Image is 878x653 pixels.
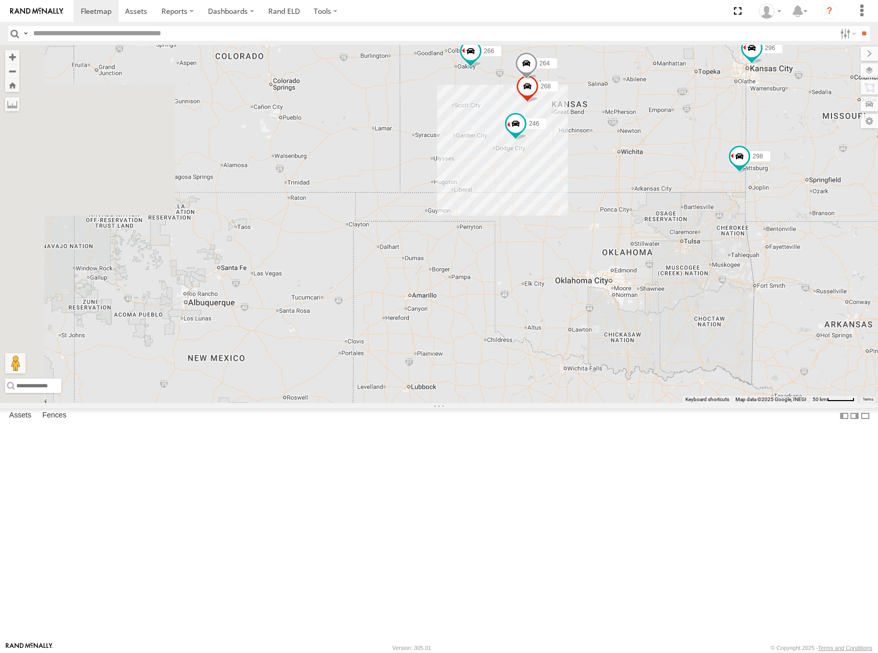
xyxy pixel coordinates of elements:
div: © Copyright 2025 - [771,645,872,651]
button: Zoom Home [5,78,19,92]
label: Hide Summary Table [860,408,870,423]
label: Measure [5,97,19,111]
a: Visit our Website [6,643,53,653]
label: Search Query [21,26,30,41]
span: 296 [765,44,775,51]
div: Shane Miller [755,4,785,19]
span: 246 [529,120,539,127]
label: Dock Summary Table to the Left [839,408,849,423]
button: Zoom in [5,50,19,64]
button: Keyboard shortcuts [685,396,729,403]
label: Map Settings [861,114,878,128]
span: 268 [541,82,551,89]
label: Dock Summary Table to the Right [849,408,860,423]
span: 298 [753,152,763,159]
a: Terms and Conditions [818,645,872,651]
button: Drag Pegman onto the map to open Street View [5,353,26,374]
div: Version: 305.01 [392,645,431,651]
span: 50 km [813,397,827,402]
label: Fences [37,409,72,423]
label: Search Filter Options [836,26,858,41]
button: Zoom out [5,64,19,78]
label: Assets [4,409,36,423]
a: Terms [863,397,873,401]
i: ? [821,3,838,19]
span: Map data ©2025 Google, INEGI [735,397,806,402]
img: rand-logo.svg [10,8,63,15]
span: 266 [484,48,494,55]
button: Map Scale: 50 km per 50 pixels [810,396,858,403]
span: 264 [540,60,550,67]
